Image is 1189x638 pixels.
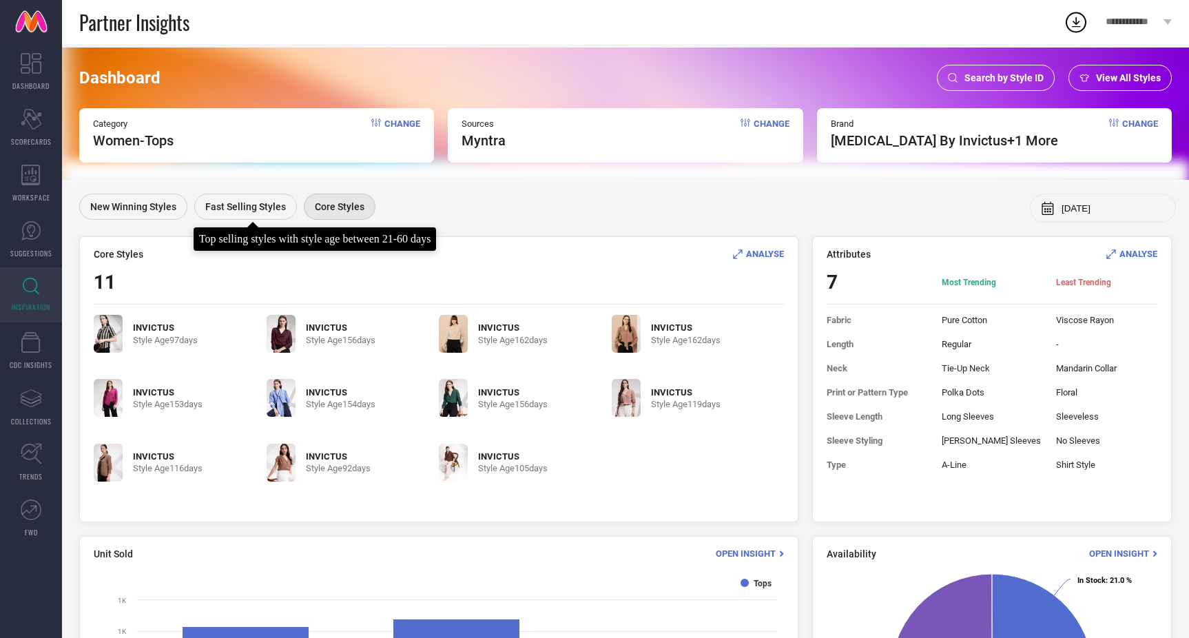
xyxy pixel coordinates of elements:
span: Style Age 97 days [133,335,198,345]
span: No Sleeves [1056,435,1157,446]
span: Style Age 92 days [306,463,371,473]
span: Style Age 156 days [478,399,548,409]
span: ANALYSE [746,249,784,259]
span: Shirt Style [1056,460,1157,470]
span: Change [1122,119,1158,149]
span: Regular [942,339,1043,349]
span: Style Age 156 days [306,335,375,345]
span: - [1056,339,1157,349]
span: Most Trending [942,277,1043,288]
span: Print or Pattern Type [827,387,928,398]
span: Change [754,119,789,149]
span: INVICTUS [306,451,371,462]
span: INVICTUS [478,322,548,333]
span: Availability [827,548,876,559]
span: 11 [94,271,116,294]
span: SUGGESTIONS [10,248,52,258]
span: Category [93,119,174,129]
span: Unit Sold [94,548,133,559]
span: CDC INSIGHTS [10,360,52,370]
div: Open Insight [1089,547,1157,560]
img: ca8079b9-cb6b-4063-ada1-9491ab846ab01747382822349-Scarf-Neck-Polyester-Shirt-Style-Top-3217473828... [94,444,123,482]
span: Pure Cotton [942,315,1043,325]
span: Polka Dots [942,387,1043,398]
span: COLLECTIONS [11,416,52,426]
span: DASHBOARD [12,81,50,91]
span: Sleeve Styling [827,435,928,446]
text: Tops [754,579,772,588]
span: Long Sleeves [942,411,1043,422]
span: INVICTUS [478,387,548,398]
div: Open download list [1064,10,1088,34]
span: Core Styles [315,201,364,212]
span: Change [384,119,420,149]
span: Style Age 105 days [478,463,548,473]
img: 8b774530-3520-4a76-9a8e-0e1abd0dc6fd1744626264785-Women-Forest-Green-Solid-Casual-Shirt-306174462... [439,379,468,417]
span: ANALYSE [1119,249,1157,259]
img: c8200746-b12a-4000-b9ee-74d8c50cbc6f1748941579417-Black--beige--Smart-Self-Design-Schiffli-Shorts... [94,315,123,353]
span: INVICTUS [133,387,203,398]
span: Open Insight [716,548,776,559]
span: INVICTUS [478,451,548,462]
span: 7 [827,271,928,294]
span: SCORECARDS [11,136,52,147]
span: Dashboard [79,68,161,88]
span: Fast Selling Styles [205,201,286,212]
div: Analyse [733,247,784,260]
img: dab2f01e-f6da-4979-8d93-ec9133ccab2a1742898408336-Brown-Soild-Cuffed-Sleeves-Top-With-Tie-Up-Neck... [612,315,641,353]
span: Style Age 153 days [133,399,203,409]
span: Style Age 162 days [478,335,548,345]
span: Brand [831,119,1058,129]
img: 171b7125-1b90-434f-a6da-39026672ab9b1744621907281-her-by-invictus-Women-Tops-8271744621906566-1.jpg [267,379,296,417]
span: Style Age 154 days [306,399,375,409]
img: 05267b6e-c023-4588-8cb2-50bfc03c91221747386359439-Soild-Extended-Sleeves-Shirt-Style-Top-56217473... [439,444,468,482]
span: New Winning Styles [90,201,176,212]
tspan: In Stock [1077,576,1106,585]
span: INVICTUS [651,322,721,333]
div: Analyse [1106,247,1157,260]
span: Style Age 119 days [651,399,721,409]
span: Neck [827,363,928,373]
span: A-Line [942,460,1043,470]
span: Length [827,339,928,349]
text: 1K [118,628,127,635]
img: 3f739d1d-ace3-4b9e-825e-c3c0f07202101745991455462-Bishop-Sleeves-Shirt-Style-Top-1101745991454863... [612,379,641,417]
text: : 21.0 % [1077,576,1132,585]
span: Core Styles [94,249,143,260]
span: TRENDS [19,471,43,482]
span: Style Age 162 days [651,335,721,345]
span: INVICTUS [306,322,375,333]
img: 6186c51a-1034-4f4d-8d57-edf4e54e0b1d1743585087747-Cowl-Neck-Shirt-Style-Top-391743585087068-1.jpg [267,315,296,353]
span: Least Trending [1056,277,1157,288]
img: 4571f25c-850b-45e5-9bb6-d1556538c7411742204400041-Womens-V-neck-Cuffed-Sleeve-Top-216174220439939... [439,315,468,353]
img: 3a5dc979-629f-4537-b597-bfa08ecda6451744885540182-her-by-invictus-Women-Tops-8131744885539678-3.jpg [94,379,123,417]
span: INVICTUS [133,322,198,333]
span: Mandarin Collar [1056,363,1157,373]
div: Open Insight [716,547,784,560]
text: 1K [118,597,127,604]
span: FWD [25,527,38,537]
span: Sources [462,119,506,129]
div: Top selling styles with style age between 21-60 days [199,233,431,245]
span: Attributes [827,249,871,260]
span: INVICTUS [306,387,375,398]
span: [PERSON_NAME] Sleeves [942,435,1043,446]
span: INVICTUS [133,451,203,462]
span: Floral [1056,387,1157,398]
span: INSPIRATION [12,302,50,312]
span: Sleeveless [1056,411,1157,422]
span: Style Age 116 days [133,463,203,473]
span: Sleeve Length [827,411,928,422]
input: Select month [1062,203,1165,214]
span: Fabric [827,315,928,325]
span: Tie-Up Neck [942,363,1043,373]
span: Open Insight [1089,548,1149,559]
span: Women-Tops [93,132,174,149]
span: Partner Insights [79,8,189,37]
img: ac1f3619-0fe9-4a1d-85a3-225f7f2ad3291750248122615-Women-Opaque--Shirt-style-Casual-Top-5517502481... [267,444,296,482]
span: Viscose Rayon [1056,315,1157,325]
span: Search by Style ID [964,72,1044,83]
span: INVICTUS [651,387,721,398]
span: Type [827,460,928,470]
span: myntra [462,132,506,149]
